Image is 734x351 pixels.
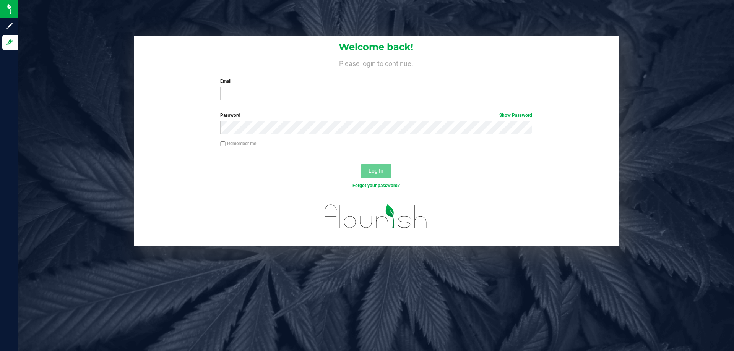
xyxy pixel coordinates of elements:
[134,42,619,52] h1: Welcome back!
[220,78,532,85] label: Email
[352,183,400,188] a: Forgot your password?
[134,58,619,67] h4: Please login to continue.
[220,113,240,118] span: Password
[499,113,532,118] a: Show Password
[220,140,256,147] label: Remember me
[361,164,391,178] button: Log In
[220,141,226,147] input: Remember me
[369,168,383,174] span: Log In
[315,197,437,236] img: flourish_logo.svg
[6,22,13,30] inline-svg: Sign up
[6,39,13,46] inline-svg: Log in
